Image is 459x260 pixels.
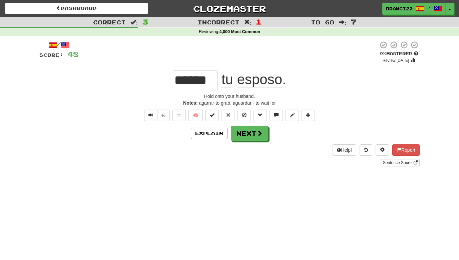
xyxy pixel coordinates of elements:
[231,126,268,141] button: Next
[256,18,262,26] span: 1
[286,110,299,121] button: Edit sentence (alt+d)
[244,19,252,25] span: :
[221,72,233,88] span: tu
[143,110,170,121] div: Text-to-speech controls
[39,41,79,49] div: /
[188,110,203,121] button: 🧠
[254,110,267,121] button: Grammar (alt+g)
[67,50,79,58] span: 48
[380,51,386,56] span: 0 %
[93,19,126,25] span: Correct
[39,52,63,58] span: Score:
[221,110,235,121] button: Reset to 0% Mastered (alt+r)
[270,110,283,121] button: Discuss sentence (alt+u)
[205,110,219,121] button: Set this sentence to 100% Mastered (alt+m)
[130,19,138,25] span: :
[183,100,198,106] strong: Notes:
[333,144,356,156] button: Help!
[339,19,346,25] span: :
[311,19,334,25] span: To go
[197,19,240,25] span: Incorrect
[158,3,301,14] a: Clozemaster
[5,3,148,14] a: Dashboard
[144,110,157,121] button: Play sentence audio (ctl+space)
[39,100,420,106] div: agarrar-to grab, aguardar - to wait for
[382,3,446,15] a: brangi22 /
[302,110,315,121] button: Add to collection (alt+a)
[392,144,420,156] button: Report
[427,5,431,10] span: /
[386,6,413,12] span: brangi22
[378,51,420,57] div: Mastered
[237,72,282,88] span: esposo
[381,159,420,166] a: Sentence Source
[142,18,148,26] span: 3
[351,18,357,26] span: 7
[217,72,286,88] span: .
[219,29,260,34] strong: 4,000 Most Common
[238,110,251,121] button: Ignore sentence (alt+i)
[157,110,170,121] button: ½
[172,110,186,121] button: Favorite sentence (alt+f)
[360,144,372,156] button: Round history (alt+y)
[39,93,420,100] div: Hold onto your husband.
[383,58,409,63] small: Review: [DATE]
[191,128,227,139] button: Explain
